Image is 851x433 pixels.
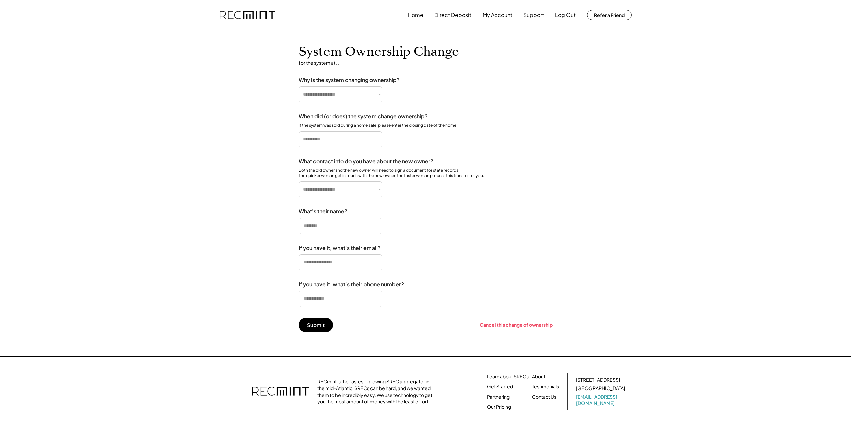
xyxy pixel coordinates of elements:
[487,383,513,390] a: Get Started
[434,8,471,22] button: Direct Deposit
[523,8,544,22] button: Support
[299,158,433,165] div: What contact info do you have about the new owner?
[576,385,625,392] div: [GEOGRAPHIC_DATA]
[532,373,545,380] a: About
[587,10,632,20] button: Refer a Friend
[299,123,457,128] div: If the system was sold during a home sale, please enter the closing date of the home.
[299,77,400,84] div: Why is the system changing ownership?
[299,208,347,215] div: What's their name?
[487,404,511,410] a: Our Pricing
[252,380,309,404] img: recmint-logotype%403x.png
[299,168,484,179] div: Both the old owner and the new owner will need to sign a document for state records. The quicker ...
[480,322,553,328] div: Cancel this change of ownership
[576,394,626,407] a: [EMAIL_ADDRESS][DOMAIN_NAME]
[299,113,428,120] div: When did (or does) the system change ownership?
[299,318,333,332] button: Submit
[220,11,275,19] img: recmint-logotype%403x.png
[299,245,381,252] div: If you have it, what's their email?
[532,383,559,390] a: Testimonials
[487,394,510,400] a: Partnering
[487,373,529,380] a: Learn about SRECs
[576,377,620,383] div: [STREET_ADDRESS]
[532,394,556,400] a: Contact Us
[555,8,576,22] button: Log Out
[299,44,459,60] h1: System Ownership Change
[299,60,339,66] div: for the system at , ,
[299,281,404,288] div: If you have it, what's their phone number?
[408,8,423,22] button: Home
[317,378,436,405] div: RECmint is the fastest-growing SREC aggregator in the mid-Atlantic. SRECs can be hard, and we wan...
[483,8,512,22] button: My Account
